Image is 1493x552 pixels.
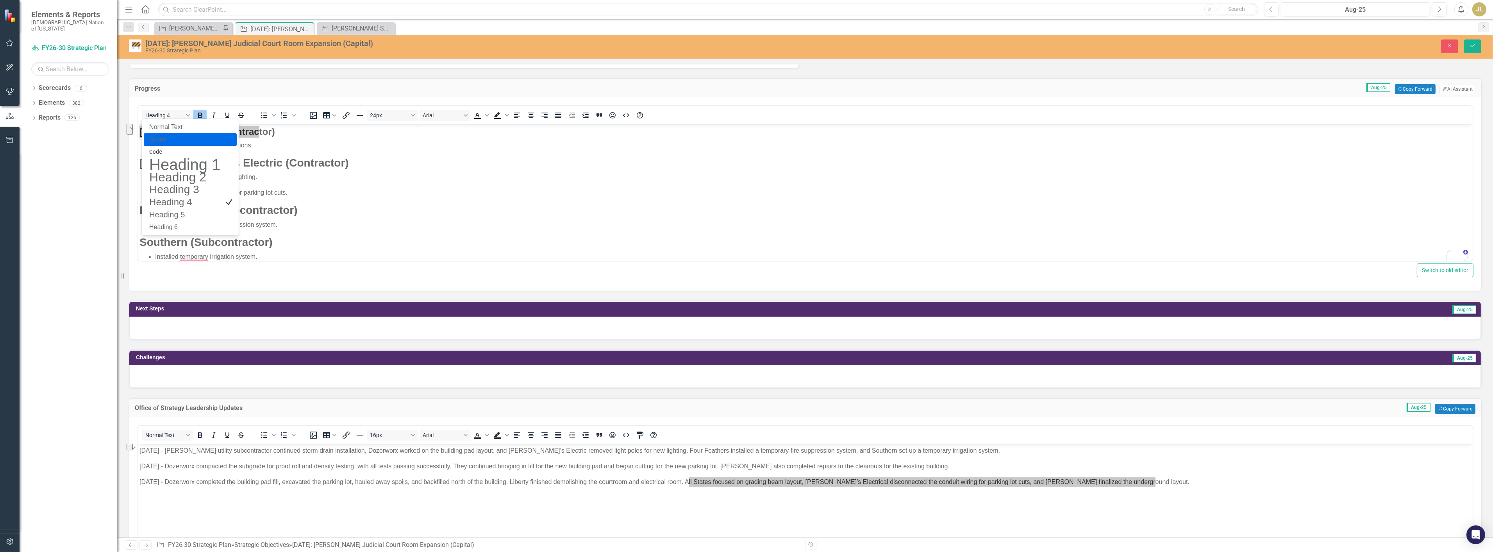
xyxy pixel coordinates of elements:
[145,432,184,438] span: Normal Text
[647,430,660,441] button: Help
[234,541,289,548] a: Strategic Objectives
[193,110,207,121] button: Bold
[511,110,524,121] button: Align left
[18,128,1333,137] p: Installed temporary irrigation system.
[129,39,141,52] img: Approved Capital
[370,432,408,438] span: 16px
[31,44,109,53] a: FY26-30 Strategic Plan
[144,121,237,133] div: Normal Text
[64,115,80,121] div: 126
[31,62,109,76] input: Search Below...
[142,110,193,121] button: Block Heading 4
[221,430,234,441] button: Underline
[1366,83,1390,92] span: Aug-25
[307,110,320,121] button: Insert image
[320,430,339,441] button: Table
[307,430,320,441] button: Insert image
[606,110,620,121] button: Emojis
[339,110,353,121] button: Insert/edit link
[1439,84,1475,94] button: AI Assistant
[169,23,221,33] div: [PERSON_NAME] SOs
[157,541,799,550] div: » »
[471,430,490,441] div: Text color Black
[593,430,606,441] button: Blockquote
[353,430,366,441] button: Horizontal line
[423,432,461,438] span: Arial
[538,110,551,121] button: Align right
[136,306,853,312] h3: Next Steps
[135,85,388,92] h3: Progress
[538,430,551,441] button: Align right
[144,158,237,171] div: Heading 1
[292,541,474,548] div: [DATE]: [PERSON_NAME] Judicial Court Room Expansion (Capital)
[136,355,863,360] h3: Challenges
[1472,2,1486,16] button: JL
[144,196,237,208] div: Heading 4
[69,100,84,106] div: 382
[579,430,592,441] button: Increase indent
[1466,525,1485,544] div: Open Intercom Messenger
[353,110,366,121] button: Horizontal line
[1228,6,1245,12] span: Search
[207,110,220,121] button: Italic
[491,430,510,441] div: Background color Black
[156,23,221,33] a: [PERSON_NAME] SOs
[620,430,633,441] button: HTML Editor
[620,110,633,121] button: HTML Editor
[491,110,510,121] div: Background color Black
[524,430,538,441] button: Align center
[4,9,18,23] img: ClearPoint Strategy
[257,110,277,121] div: Bullet list
[148,185,221,194] h3: Heading 3
[234,430,248,441] button: Strikethrough
[148,222,221,232] h6: Heading 6
[148,122,221,132] p: Normal Text
[471,110,490,121] div: Text color Black
[552,110,565,121] button: Justify
[1417,263,1473,277] button: Switch to old editor
[39,84,71,93] a: Scorecards
[145,112,184,118] span: Heading 4
[221,110,234,121] button: Underline
[565,110,579,121] button: Decrease indent
[234,110,248,121] button: Strikethrough
[1452,354,1476,362] span: Aug-25
[39,113,61,122] a: Reports
[31,19,109,32] small: [DEMOGRAPHIC_DATA] Nation of [US_STATE]
[565,430,579,441] button: Decrease indent
[39,99,65,108] a: Elements
[633,110,646,121] button: Help
[593,110,606,121] button: Blockquote
[1452,305,1476,314] span: Aug-25
[1284,5,1427,14] div: Aug-25
[168,541,231,548] a: FY26-30 Strategic Plan
[31,10,109,19] span: Elements & Reports
[145,48,904,54] div: FY26-30 Strategic Plan
[277,110,297,121] div: Numbered list
[148,172,221,182] h2: Heading 2
[367,430,418,441] button: Font size 16px
[420,110,470,121] button: Font Arial
[370,112,408,118] span: 24px
[1281,2,1430,16] button: Aug-25
[257,430,277,441] div: Bullet list
[332,23,393,33] div: [PERSON_NAME] SO's OLD PLAN
[606,430,620,441] button: Emojis
[250,24,312,34] div: [DATE]: [PERSON_NAME] Judicial Court Room Expansion (Capital)
[193,430,207,441] button: Bold
[552,430,565,441] button: Justify
[148,147,221,157] pre: Code
[367,110,418,121] button: Font size 24px
[144,221,237,233] div: Heading 6
[207,430,220,441] button: Italic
